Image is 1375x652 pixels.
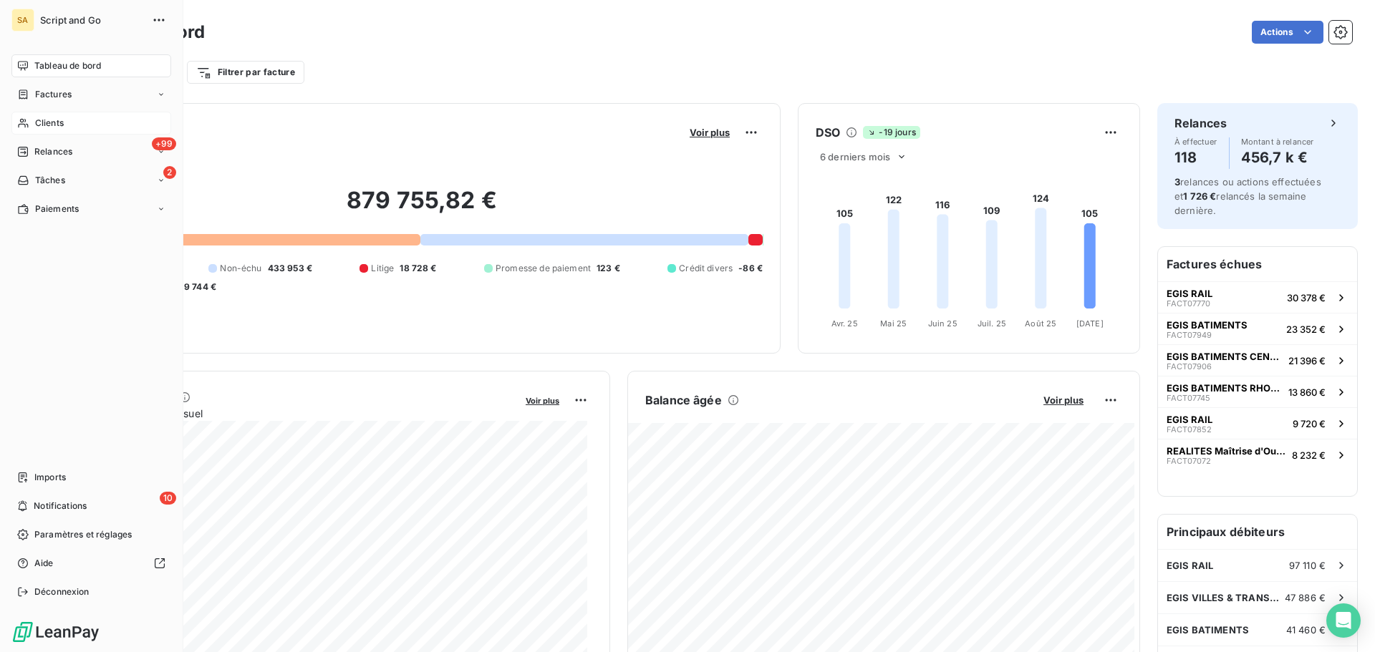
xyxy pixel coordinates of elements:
span: Chiffre d'affaires mensuel [81,406,516,421]
span: EGIS VILLES & TRANSPORTS [1167,592,1285,603]
span: EGIS BATIMENTS CENTRE OUEST [1167,351,1283,362]
button: Filtrer par facture [187,61,304,84]
tspan: Mai 25 [880,318,907,329]
a: Aide [11,552,171,575]
tspan: Avr. 25 [831,318,858,329]
span: 123 € [597,262,620,275]
button: REALITES Maîtrise d'OuvrageFACT070728 232 € [1158,439,1357,470]
tspan: Juil. 25 [978,318,1006,329]
span: Tableau de bord [34,59,101,72]
span: -86 € [738,262,763,275]
span: Crédit divers [679,262,733,275]
span: Tâches [35,174,65,187]
h4: 118 [1174,146,1217,169]
span: 47 886 € [1285,592,1326,603]
button: EGIS RAILFACT0777030 378 € [1158,281,1357,313]
span: Promesse de paiement [496,262,591,275]
span: FACT07072 [1167,457,1211,465]
span: 41 460 € [1286,624,1326,636]
span: 23 352 € [1286,323,1326,335]
span: Script and Go [40,14,143,26]
span: FACT07906 [1167,362,1212,371]
button: Voir plus [1039,394,1088,407]
h6: Principaux débiteurs [1158,515,1357,549]
span: EGIS RAIL [1167,560,1213,571]
span: REALITES Maîtrise d'Ouvrage [1167,445,1286,457]
span: 1 726 € [1183,190,1216,202]
div: Open Intercom Messenger [1326,603,1361,638]
span: Notifications [34,500,87,512]
span: EGIS BATIMENTS RHONE ALPES [1167,382,1283,394]
span: EGIS RAIL [1167,414,1212,425]
h6: Balance âgée [645,391,722,409]
span: 10 [160,492,176,505]
button: EGIS BATIMENTS CENTRE OUESTFACT0790621 396 € [1158,344,1357,376]
span: 97 110 € [1289,560,1326,571]
span: FACT07770 [1167,299,1210,308]
span: FACT07949 [1167,331,1212,339]
button: Voir plus [521,394,564,407]
tspan: Juin 25 [928,318,957,329]
tspan: Août 25 [1025,318,1056,329]
img: Logo LeanPay [11,621,100,643]
span: 433 953 € [268,262,312,275]
span: -19 jours [863,126,920,139]
span: EGIS BATIMENTS [1167,319,1248,331]
h4: 456,7 k € [1241,146,1314,169]
button: Voir plus [685,126,734,139]
span: Non-échu [220,262,261,275]
span: FACT07852 [1167,425,1212,434]
span: Litige [371,262,394,275]
span: Factures [35,88,72,101]
span: 18 728 € [400,262,436,275]
span: À effectuer [1174,137,1217,146]
span: Déconnexion [34,585,90,598]
span: Voir plus [690,127,730,138]
button: EGIS BATIMENTSFACT0794923 352 € [1158,313,1357,344]
span: FACT07745 [1167,394,1210,402]
span: relances ou actions effectuées et relancés la semaine dernière. [1174,176,1321,216]
span: EGIS BATIMENTS [1167,624,1249,636]
button: Actions [1252,21,1323,44]
button: EGIS BATIMENTS RHONE ALPESFACT0774513 860 € [1158,376,1357,407]
span: EGIS RAIL [1167,288,1212,299]
button: EGIS RAILFACT078529 720 € [1158,407,1357,439]
h6: DSO [816,124,840,141]
h2: 879 755,82 € [81,186,763,229]
span: Paramètres et réglages [34,528,132,541]
span: 8 232 € [1292,449,1326,461]
span: Paiements [35,203,79,215]
span: 9 720 € [1293,418,1326,429]
h6: Relances [1174,115,1227,132]
span: Voir plus [526,396,559,406]
span: Voir plus [1043,394,1084,406]
span: 13 860 € [1288,386,1326,398]
span: Imports [34,471,66,484]
span: Aide [34,557,54,570]
span: Relances [34,145,72,158]
span: 30 378 € [1287,292,1326,303]
span: Montant à relancer [1241,137,1314,146]
span: +99 [152,137,176,150]
span: 2 [163,166,176,179]
span: 6 derniers mois [820,151,890,162]
div: SA [11,9,34,31]
span: Clients [35,117,64,130]
h6: Factures échues [1158,247,1357,281]
span: 3 [1174,176,1180,188]
span: 21 396 € [1288,355,1326,366]
span: -9 744 € [180,281,216,293]
tspan: [DATE] [1076,318,1104,329]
